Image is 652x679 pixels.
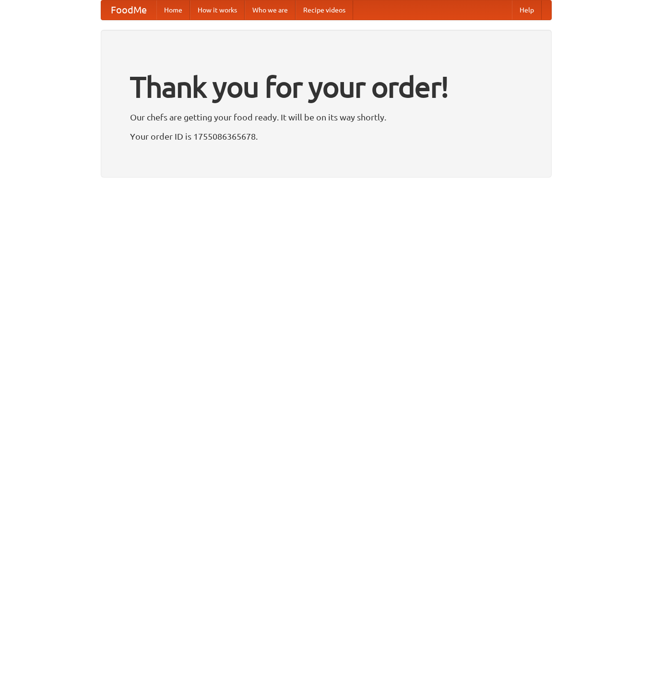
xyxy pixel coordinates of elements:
h1: Thank you for your order! [130,64,522,110]
a: How it works [190,0,245,20]
a: Who we are [245,0,296,20]
a: Home [156,0,190,20]
a: Recipe videos [296,0,353,20]
a: Help [512,0,542,20]
a: FoodMe [101,0,156,20]
p: Your order ID is 1755086365678. [130,129,522,143]
p: Our chefs are getting your food ready. It will be on its way shortly. [130,110,522,124]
